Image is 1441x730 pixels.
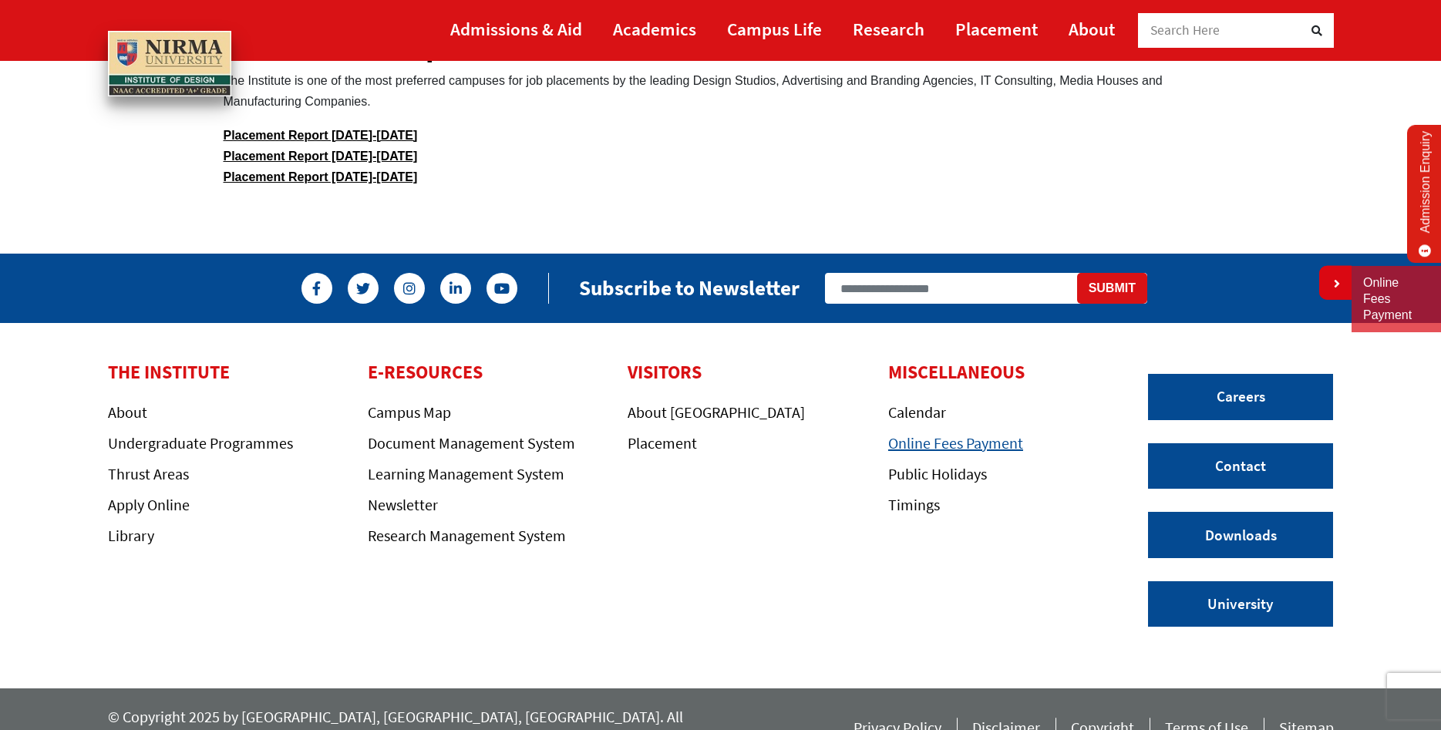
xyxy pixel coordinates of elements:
[108,495,190,514] a: Apply Online
[1363,275,1429,323] a: Online Fees Payment
[1077,273,1147,304] button: Submit
[224,170,418,183] a: Placement Report [DATE]-[DATE]
[108,402,147,422] a: About
[450,12,582,46] a: Admissions & Aid
[368,526,566,545] a: Research Management System
[727,12,822,46] a: Campus Life
[628,402,805,422] a: About [GEOGRAPHIC_DATA]
[888,433,1023,452] a: Online Fees Payment
[108,464,189,483] a: Thrust Areas
[224,150,418,163] a: Placement Report [DATE]-[DATE]
[613,12,696,46] a: Academics
[108,433,293,452] a: Undergraduate Programmes
[888,495,940,514] a: Timings
[1148,443,1333,489] a: Contact
[224,129,418,142] a: Placement Report [DATE]-[DATE]
[955,12,1038,46] a: Placement
[888,464,987,483] a: Public Holidays
[579,275,800,301] h2: Subscribe to Newsletter
[224,70,1218,112] p: The Institute is one of the most preferred campuses for job placements by the leading Design Stud...
[108,526,154,545] a: Library
[1150,22,1220,39] span: Search Here
[1148,374,1333,420] a: Careers
[108,31,231,97] img: main_logo
[1148,581,1333,627] a: University
[1069,12,1115,46] a: About
[853,12,924,46] a: Research
[368,402,451,422] a: Campus Map
[628,433,697,452] a: Placement
[368,464,564,483] a: Learning Management System
[368,495,438,514] a: Newsletter
[888,402,946,422] a: Calendar
[368,433,575,452] a: Document Management System
[1148,512,1333,558] a: Downloads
